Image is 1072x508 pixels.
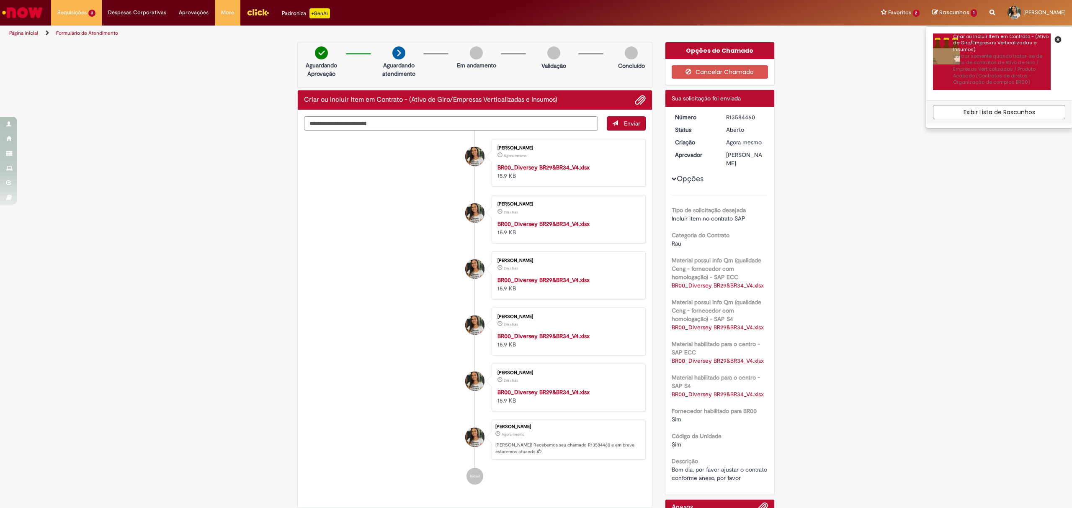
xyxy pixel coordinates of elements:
p: Utilizar somente quando tratar-se de itens de contratos de Ativo de Giro / Empresas Verticalizada... [953,53,1051,86]
span: Enviar [624,120,640,127]
a: BR00_Diversey BR29&BR34_V4.xlsx [497,332,590,340]
span: 2m atrás [504,378,518,383]
span: 2m atrás [504,266,518,271]
time: 01/10/2025 09:26:12 [504,378,518,383]
img: img-circle-grey.png [470,46,483,59]
span: Requisições [57,8,87,17]
ul: Trilhas de página [6,26,709,41]
button: Adicionar anexos [635,95,646,105]
a: Página inicial [9,30,38,36]
p: Aguardando atendimento [379,61,419,78]
span: 2 [913,10,920,17]
time: 01/10/2025 09:26:18 [504,322,518,327]
ul: Histórico de tíquete [304,131,646,493]
div: Tayna Dos Santos Costa [465,428,484,447]
p: [PERSON_NAME]! Recebemos seu chamado R13584460 e em breve estaremos atuando. [495,442,641,455]
span: Agora mesmo [504,153,526,158]
li: Tayna Dos Santos Costa [304,420,646,460]
span: Sua solicitação foi enviada [672,95,741,102]
span: Despesas Corporativas [108,8,166,17]
dt: Status [669,126,720,134]
img: arrow-next.png [392,46,405,59]
div: [PERSON_NAME] [497,202,637,207]
div: 15.9 KB [497,388,637,405]
a: Download de BR00_Diversey BR29&BR34_V4.xlsx [672,282,764,289]
div: 01/10/2025 09:28:04 [726,138,765,146]
div: Criar ou Incluir Item em Contrato - (Ativo de Giro/Empresas Verticalizadas e Insumos) [953,33,1051,53]
div: Tayna Dos Santos Costa [465,203,484,223]
span: 2m atrás [504,322,518,327]
time: 01/10/2025 09:26:29 [504,210,518,215]
b: Material possui Info Qm (qualidade Ceng - fornecedor com homologação) - SAP S4 [672,298,761,323]
div: Padroniza [282,8,330,18]
div: 15.9 KB [497,163,637,180]
a: BR00_Diversey BR29&BR34_V4.xlsx [497,276,590,284]
span: Rau [672,240,681,247]
textarea: Digite sua mensagem aqui... [304,116,598,131]
a: BR00_Diversey BR29&BR34_V4.xlsx [497,220,590,228]
img: img-circle-grey.png [547,46,560,59]
div: 15.9 KB [497,220,637,236]
img: click_logo_yellow_360x200.png [247,6,269,18]
button: Enviar [607,116,646,131]
dt: Aprovador [669,151,720,159]
p: Em andamento [457,61,496,69]
a: Rascunhos [932,9,977,17]
time: 01/10/2025 09:27:42 [504,153,526,158]
div: [PERSON_NAME] [726,151,765,167]
button: Cancelar Chamado [672,65,768,79]
span: Rascunhos [939,8,969,16]
div: 15.9 KB [497,276,637,292]
img: img-circle-grey.png [625,46,638,59]
span: Sim [672,441,681,448]
div: [PERSON_NAME] [495,424,641,429]
div: Tayna Dos Santos Costa [465,372,484,391]
a: Exibir Lista de Rascunhos [933,105,1065,119]
dt: Criação [669,138,720,146]
h2: Criar ou Incluir Item em Contrato - (Ativo de Giro/Empresas Verticalizadas e Insumos) Histórico d... [304,96,557,104]
span: More [221,8,234,17]
span: Incluir item no contrato SAP [672,215,745,222]
span: 1 [971,9,977,17]
b: Código da Unidade [672,432,722,440]
span: Bom dia, por favor ajustar o contrato conforme anexo, por favor [672,466,769,482]
time: 01/10/2025 09:28:04 [726,139,762,146]
span: Favoritos [888,8,911,17]
a: BR00_Diversey BR29&BR34_V4.xlsx [497,164,590,171]
div: [PERSON_NAME] [497,314,637,319]
a: Criar ou Incluir Item em Contrato - (Ativo de Giro/Empresas Verticalizadas e Insumos) [933,33,1051,90]
span: Aprovações [179,8,209,17]
b: Tipo de solicitação desejada [672,206,746,214]
b: Material habilitado para o centro - SAP S4 [672,374,760,390]
div: [PERSON_NAME] [497,146,637,151]
span: Agora mesmo [726,139,762,146]
a: Download de BR00_Diversey BR29&BR34_V4.xlsx [672,390,764,398]
b: Fornecedor habilitado para BR00 [672,407,757,415]
div: Tayna Dos Santos Costa [465,316,484,335]
a: Formulário de Atendimento [56,30,118,36]
a: BR00_Diversey BR29&BR34_V4.xlsx [497,388,590,396]
div: 15.9 KB [497,332,637,349]
b: Categoria do Contrato [672,231,729,239]
div: [PERSON_NAME] [497,258,637,263]
span: 2m atrás [504,210,518,215]
img: check-circle-green.png [315,46,328,59]
b: Material possui Info Qm (qualidade Ceng - fornecedor com homologação) - SAP ECC [672,257,761,281]
p: Aguardando Aprovação [301,61,342,78]
p: Validação [541,62,566,70]
div: Opções do Chamado [665,42,775,59]
span: Sim [672,416,681,423]
span: Agora mesmo [502,432,524,437]
dt: Número [669,113,720,121]
div: Tayna Dos Santos Costa [465,259,484,279]
span: [PERSON_NAME] [1023,9,1066,16]
time: 01/10/2025 09:28:04 [502,432,524,437]
a: Download de BR00_Diversey BR29&BR34_V4.xlsx [672,323,764,331]
b: Descrição [672,457,698,465]
div: R13584460 [726,113,765,121]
